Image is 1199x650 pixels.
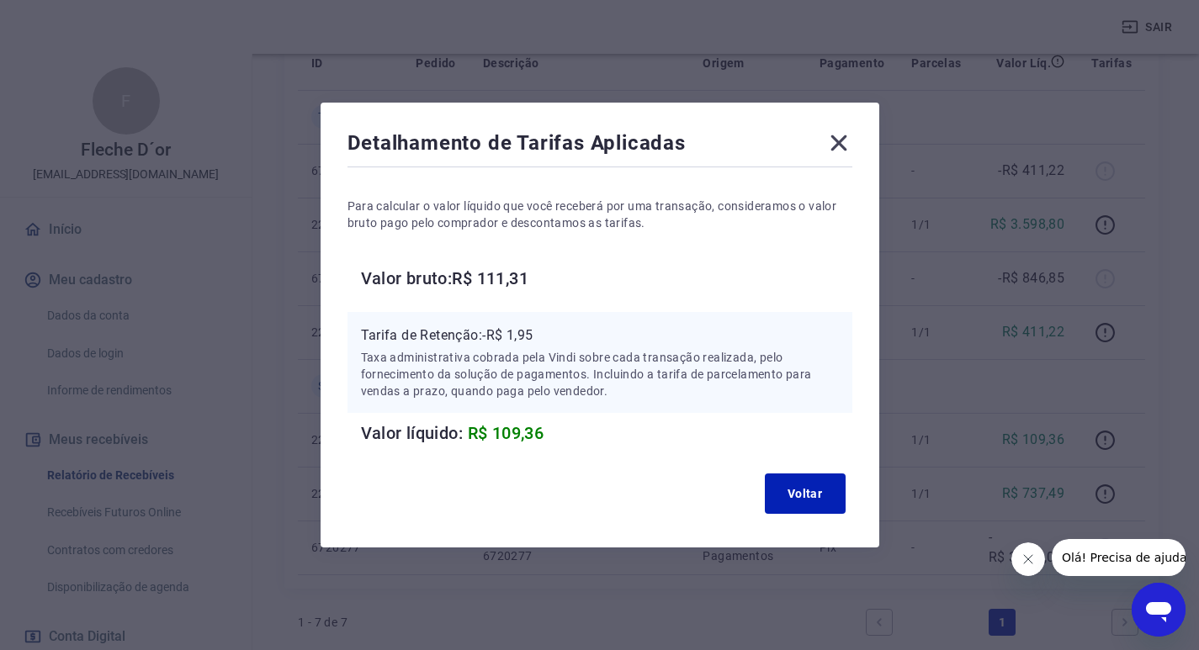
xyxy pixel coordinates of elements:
p: Taxa administrativa cobrada pela Vindi sobre cada transação realizada, pelo fornecimento da soluç... [361,349,839,399]
span: Olá! Precisa de ajuda? [10,12,141,25]
p: Para calcular o valor líquido que você receberá por uma transação, consideramos o valor bruto pag... [347,198,852,231]
iframe: Botão para abrir a janela de mensagens [1132,583,1186,637]
p: Tarifa de Retenção: -R$ 1,95 [361,325,839,346]
iframe: Fechar mensagem [1011,542,1045,576]
h6: Valor bruto: R$ 111,31 [361,265,852,292]
iframe: Mensagem da empresa [1052,539,1186,576]
button: Voltar [765,473,846,514]
span: R$ 109,36 [468,423,544,443]
div: Detalhamento de Tarifas Aplicadas [347,129,852,163]
h6: Valor líquido: [361,420,852,447]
